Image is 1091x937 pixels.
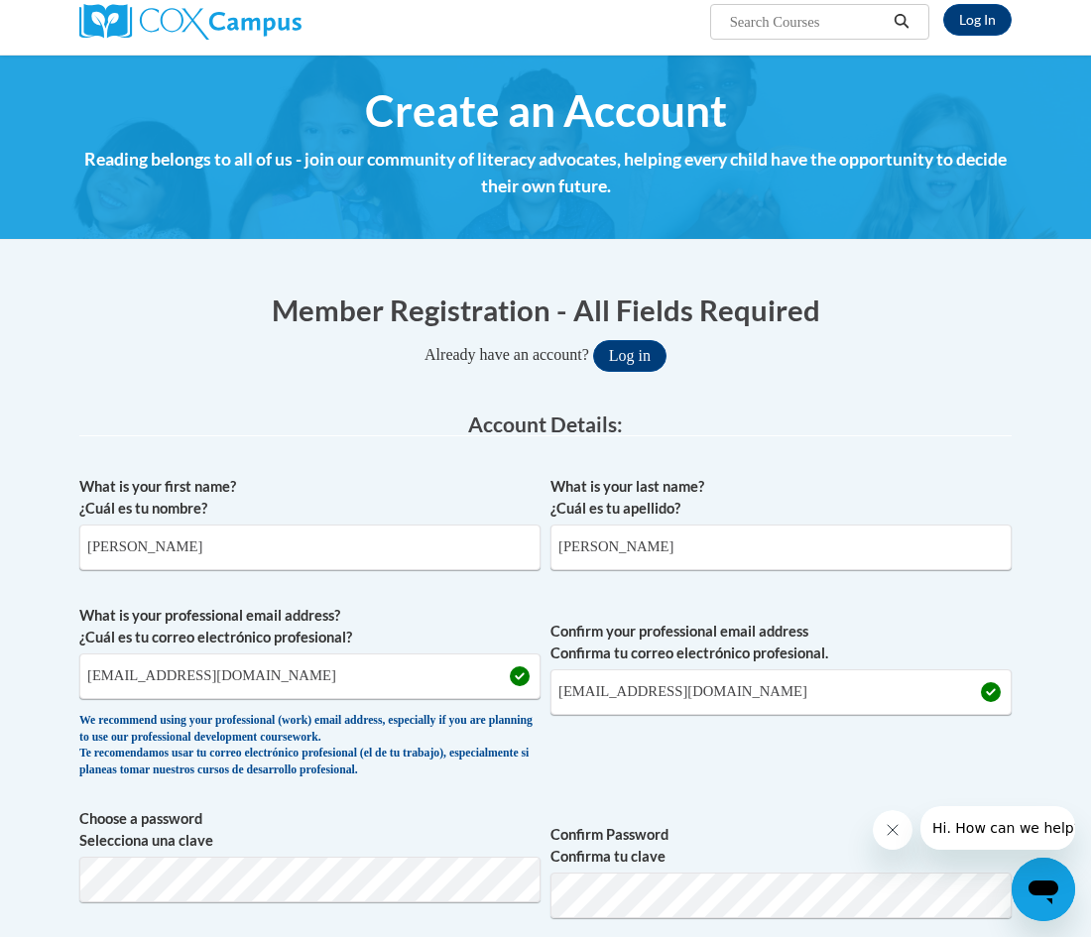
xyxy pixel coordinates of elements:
[468,411,623,436] span: Account Details:
[1012,858,1075,921] iframe: Button to launch messaging window
[550,476,1012,520] label: What is your last name? ¿Cuál es tu apellido?
[550,621,1012,664] label: Confirm your professional email address Confirma tu correo electrónico profesional.
[887,10,916,34] button: Search
[79,653,541,699] input: Metadata input
[79,713,541,778] div: We recommend using your professional (work) email address, especially if you are planning to use ...
[79,605,541,648] label: What is your professional email address? ¿Cuál es tu correo electrónico profesional?
[873,810,912,850] iframe: Close message
[593,340,667,372] button: Log in
[79,290,1012,330] h1: Member Registration - All Fields Required
[920,806,1075,850] iframe: Message from company
[550,824,1012,868] label: Confirm Password Confirma tu clave
[424,346,589,363] span: Already have an account?
[12,14,161,30] span: Hi. How can we help?
[79,808,541,852] label: Choose a password Selecciona una clave
[79,525,541,570] input: Metadata input
[79,4,302,40] img: Cox Campus
[943,4,1012,36] a: Log In
[550,669,1012,715] input: Required
[365,84,727,137] span: Create an Account
[79,147,1012,199] h4: Reading belongs to all of us - join our community of literacy advocates, helping every child have...
[550,525,1012,570] input: Metadata input
[728,10,887,34] input: Search Courses
[79,476,541,520] label: What is your first name? ¿Cuál es tu nombre?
